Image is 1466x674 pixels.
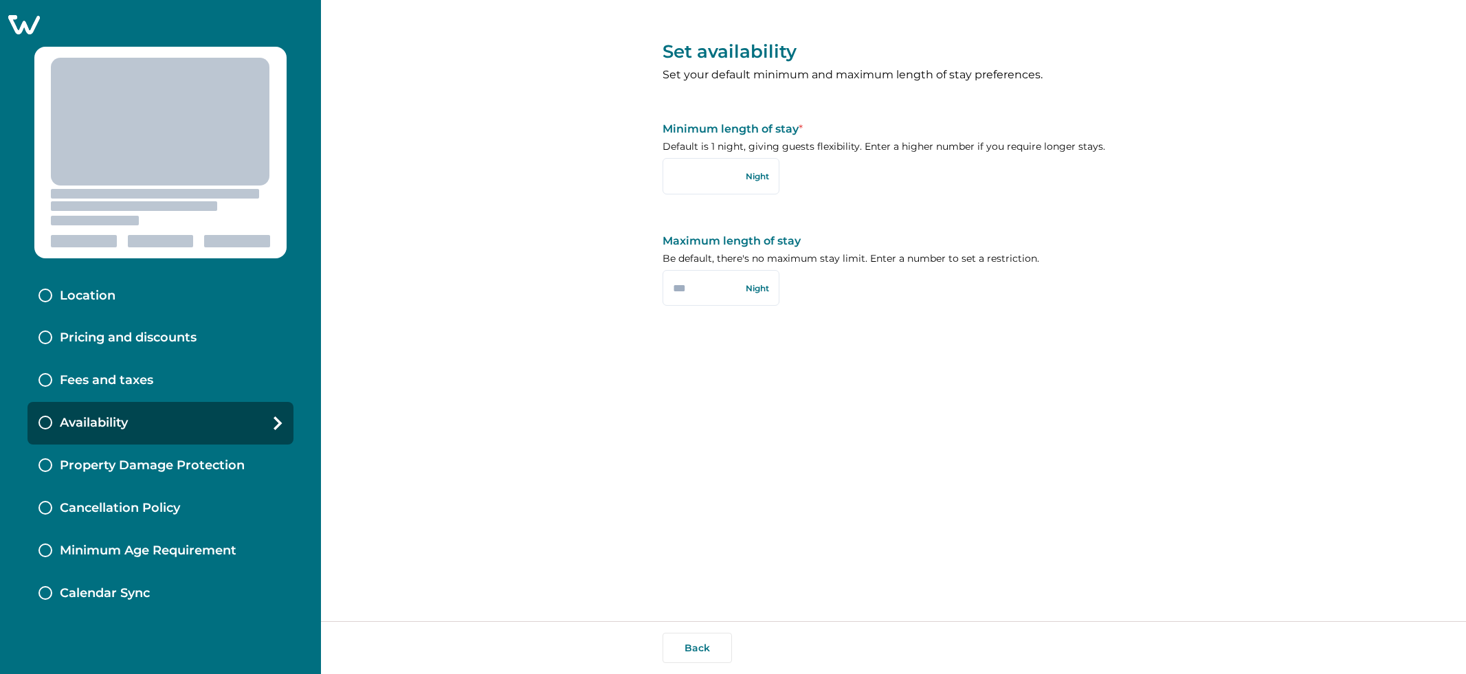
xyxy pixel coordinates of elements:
p: Calendar Sync [60,586,150,601]
p: Fees and taxes [60,373,153,388]
p: Minimum Age Requirement [60,543,236,559]
p: Availability [60,416,128,431]
p: Set availability [663,41,1124,63]
p: Location [60,289,115,304]
p: Set your default minimum and maximum length of stay preferences. [663,67,1124,82]
p: Cancellation Policy [60,501,180,516]
p: Minimum length of stay [663,122,1124,136]
p: Be default, there's no maximum stay limit. Enter a number to set a restriction. [663,252,1124,266]
button: Back [663,633,732,663]
p: Property Damage Protection [60,458,245,473]
p: Default is 1 night, giving guests flexibility. Enter a higher number if you require longer stays. [663,140,1124,154]
p: Maximum length of stay [663,234,1124,248]
p: Pricing and discounts [60,330,197,346]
